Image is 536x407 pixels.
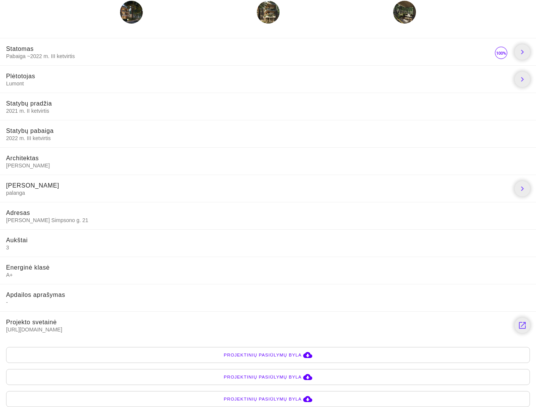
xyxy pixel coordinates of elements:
i: cloud_download [303,372,312,382]
a: chevron_right [515,72,530,87]
span: Statybų pabaiga [6,128,54,134]
a: chevron_right [515,44,530,60]
span: [PERSON_NAME] Simpsono g. 21 [6,217,530,224]
span: Adresas [6,210,30,216]
a: chevron_right [515,181,530,196]
span: Statybų pradžia [6,100,52,107]
i: chevron_right [518,184,527,193]
span: 3 [6,244,530,251]
span: [PERSON_NAME] [6,162,530,169]
span: Apdailos aprašymas [6,292,65,298]
span: 2022 m. III ketvirtis [6,135,530,142]
i: cloud_download [303,350,312,360]
span: Projektinių pasiūlymų byla [224,395,302,403]
span: Projektinių pasiūlymų byla [224,373,302,381]
span: Energinė klasė [6,264,50,271]
span: Plėtotojas [6,73,35,79]
span: palanga [6,189,509,196]
i: launch [518,321,527,330]
img: 100 [493,45,509,60]
span: [URL][DOMAIN_NAME] [6,326,509,333]
i: chevron_right [518,75,527,84]
span: A+ [6,271,530,278]
span: Pabaiga ~2022 m. III ketvirtis [6,53,493,60]
span: Architektas [6,155,39,161]
i: chevron_right [518,47,527,57]
span: 2021 m. II ketvirtis [6,107,530,114]
span: Statomas [6,46,34,52]
a: launch [515,318,530,333]
span: Projekto svetainė [6,319,57,325]
i: cloud_download [303,394,312,404]
span: Projektinių pasiūlymų byla [224,351,302,359]
span: Lumont [6,80,509,87]
span: - [6,299,530,306]
span: [PERSON_NAME] [6,182,59,189]
span: Aukštai [6,237,28,243]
